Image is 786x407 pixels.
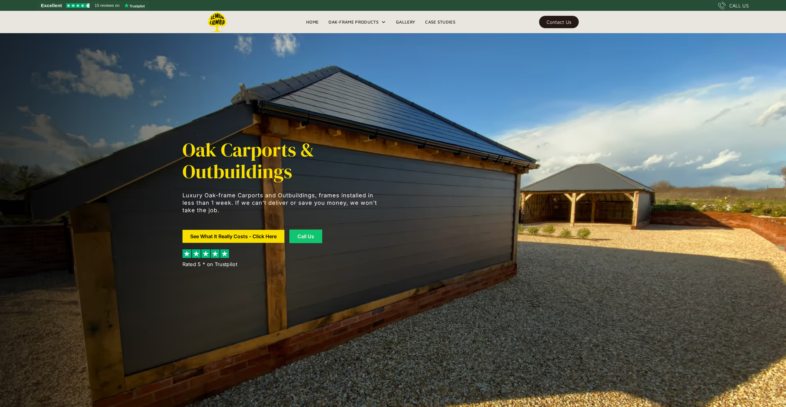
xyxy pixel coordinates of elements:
p: Luxury Oak-frame Carports and Outbuildings, frames installed in less than 1 week. If we can't del... [182,192,381,214]
a: Contact Us [539,16,579,28]
a: Home [301,17,323,27]
img: Trustpilot 4.5 stars [66,3,90,8]
div: Call Us [297,234,314,239]
a: Gallery [391,17,420,27]
span: 15 reviews on [95,2,120,9]
div: CALL US [729,2,749,9]
img: Trustpilot logo [124,3,145,8]
a: Case Studies [420,17,460,27]
div: Oak-Frame Products [328,18,379,26]
a: Call Us [289,230,322,243]
a: See What It Really Costs - Click Here [182,230,284,243]
div: Rated 5 * on Trustpilot [182,260,237,268]
a: See Lemon Lumba reviews on Trustpilot [37,1,149,10]
a: CALL US [718,2,749,9]
span: Excellent [41,2,62,9]
div: Oak-Frame Products [323,11,391,33]
div: Contact Us [547,20,571,24]
h1: Oak Carports & Outbuildings [182,139,381,182]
